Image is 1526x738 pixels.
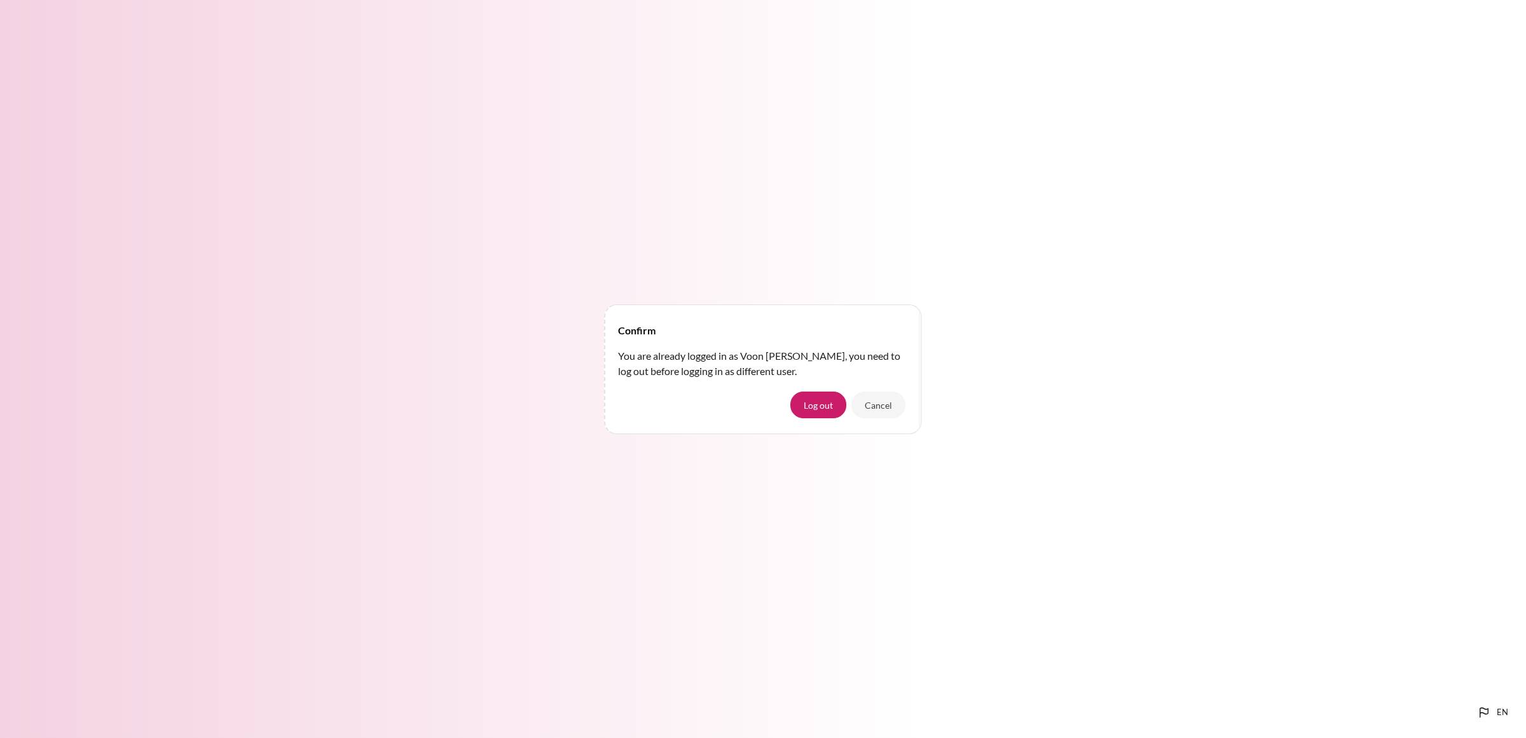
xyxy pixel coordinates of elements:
[618,323,656,338] h4: Confirm
[1497,706,1508,719] span: en
[1471,700,1513,725] button: Languages
[790,392,846,418] button: Log out
[851,392,905,418] button: Cancel
[618,348,908,379] p: You are already logged in as Voon [PERSON_NAME], you need to log out before logging in as differe...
